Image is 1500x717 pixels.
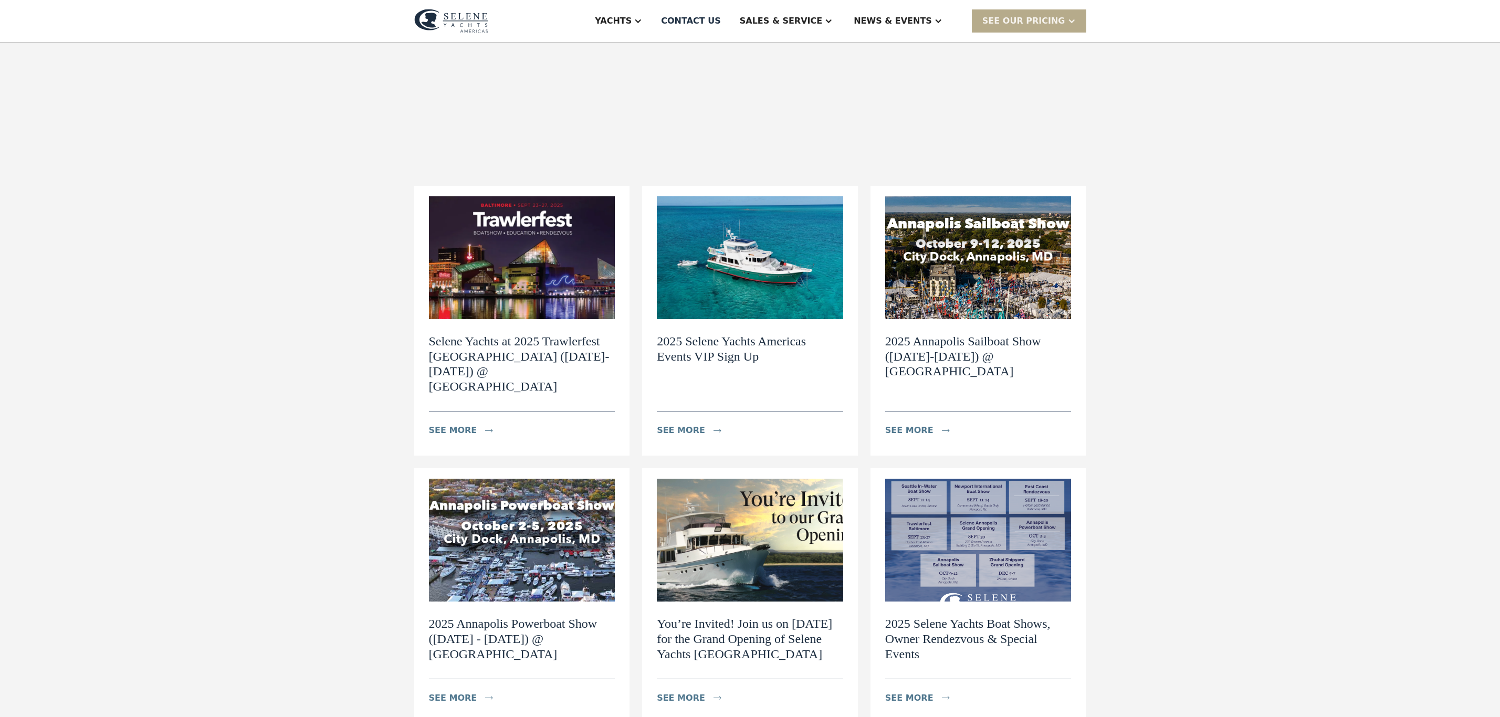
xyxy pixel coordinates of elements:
[870,186,1086,456] a: 2025 Annapolis Sailboat Show ([DATE]-[DATE]) @ [GEOGRAPHIC_DATA]see moreicon
[885,616,1072,661] h2: 2025 Selene Yachts Boat Shows, Owner Rendezvous & Special Events
[429,616,615,661] h2: 2025 Annapolis Powerboat Show ([DATE] - [DATE]) @ [GEOGRAPHIC_DATA]
[854,15,932,27] div: News & EVENTS
[982,15,1065,27] div: SEE Our Pricing
[885,334,1072,379] h2: 2025 Annapolis Sailboat Show ([DATE]-[DATE]) @ [GEOGRAPHIC_DATA]
[885,692,933,704] div: see more
[414,186,630,456] a: Selene Yachts at 2025 Trawlerfest [GEOGRAPHIC_DATA] ([DATE]-[DATE]) @ [GEOGRAPHIC_DATA]see moreicon
[942,429,950,433] img: icon
[595,15,632,27] div: Yachts
[740,15,822,27] div: Sales & Service
[429,424,477,437] div: see more
[661,15,721,27] div: Contact US
[429,334,615,394] h2: Selene Yachts at 2025 Trawlerfest [GEOGRAPHIC_DATA] ([DATE]-[DATE]) @ [GEOGRAPHIC_DATA]
[885,424,933,437] div: see more
[714,429,721,433] img: icon
[485,429,493,433] img: icon
[414,9,488,33] img: logo
[485,696,493,700] img: icon
[429,692,477,704] div: see more
[642,186,858,456] a: 2025 Selene Yachts Americas Events VIP Sign Upsee moreicon
[714,696,721,700] img: icon
[942,696,950,700] img: icon
[657,692,705,704] div: see more
[972,9,1086,32] div: SEE Our Pricing
[657,424,705,437] div: see more
[657,616,843,661] h2: You’re Invited! Join us on [DATE] for the Grand Opening of Selene Yachts [GEOGRAPHIC_DATA]
[657,334,843,364] h2: 2025 Selene Yachts Americas Events VIP Sign Up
